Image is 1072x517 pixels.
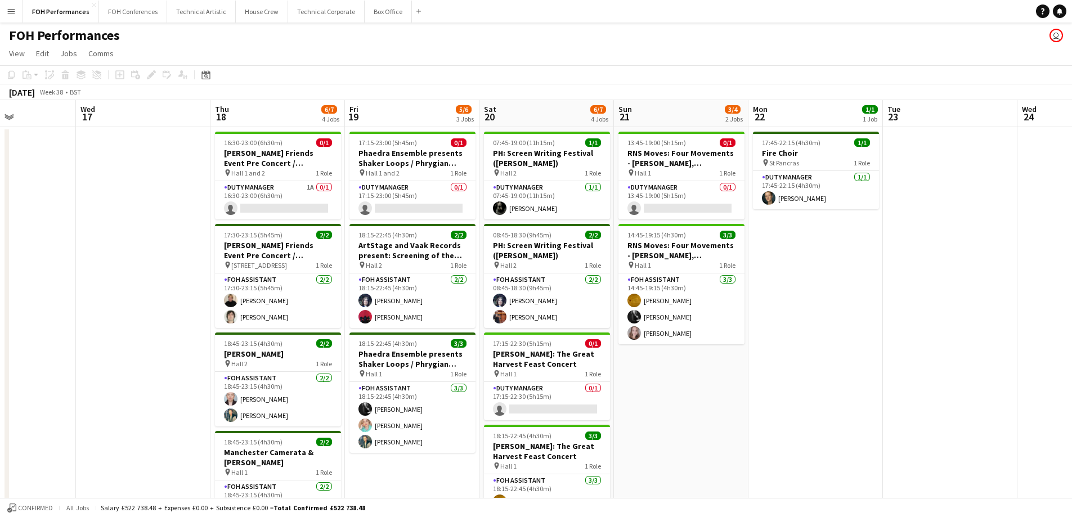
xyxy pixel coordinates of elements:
[99,1,167,23] button: FOH Conferences
[18,504,53,512] span: Confirmed
[32,46,53,61] a: Edit
[167,1,236,23] button: Technical Artistic
[64,503,91,512] span: All jobs
[288,1,365,23] button: Technical Corporate
[1049,29,1063,42] app-user-avatar: Visitor Services
[70,88,81,96] div: BST
[37,88,65,96] span: Week 38
[36,48,49,59] span: Edit
[23,1,99,23] button: FOH Performances
[101,503,365,512] div: Salary £522 738.48 + Expenses £0.00 + Subsistence £0.00 =
[84,46,118,61] a: Comms
[9,27,120,44] h1: FOH Performances
[365,1,412,23] button: Box Office
[9,48,25,59] span: View
[273,503,365,512] span: Total Confirmed £522 738.48
[56,46,82,61] a: Jobs
[60,48,77,59] span: Jobs
[6,502,55,514] button: Confirmed
[5,46,29,61] a: View
[236,1,288,23] button: House Crew
[9,87,35,98] div: [DATE]
[88,48,114,59] span: Comms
